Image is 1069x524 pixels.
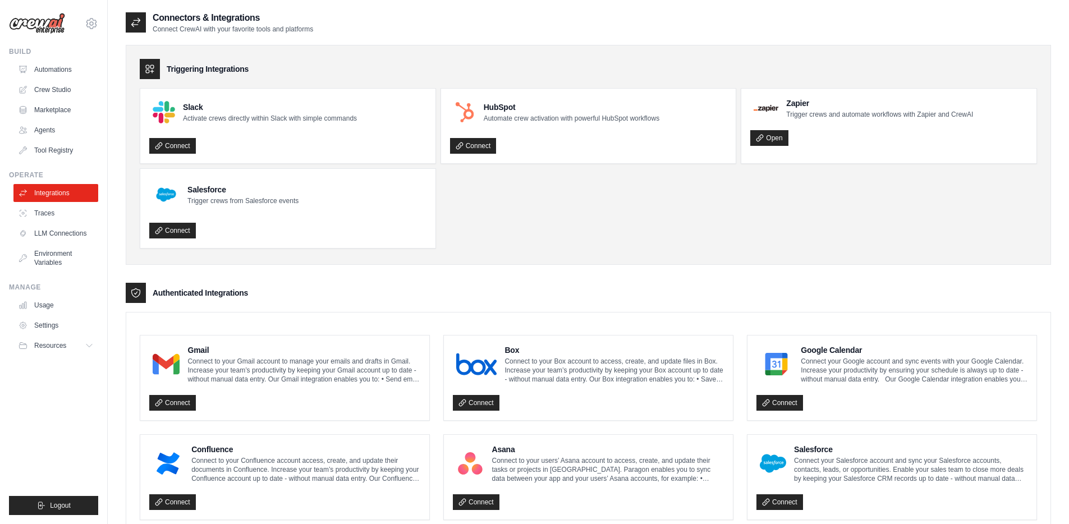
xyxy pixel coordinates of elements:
a: Connect [149,395,196,411]
a: Connect [453,395,499,411]
a: Connect [756,494,803,510]
h4: Asana [492,444,724,455]
p: Trigger crews and automate workflows with Zapier and CrewAI [786,110,973,119]
a: Environment Variables [13,245,98,272]
a: Connect [149,223,196,238]
h4: HubSpot [484,102,659,113]
a: Connect [149,138,196,154]
img: Slack Logo [153,101,175,123]
a: Open [750,130,788,146]
a: Agents [13,121,98,139]
p: Activate crews directly within Slack with simple commands [183,114,357,123]
div: Build [9,47,98,56]
h4: Box [504,344,724,356]
button: Resources [13,337,98,355]
button: Logout [9,496,98,515]
img: Confluence Logo [153,452,183,475]
p: Automate crew activation with powerful HubSpot workflows [484,114,659,123]
h4: Gmail [187,344,420,356]
a: Connect [453,494,499,510]
div: Operate [9,171,98,180]
span: Resources [34,341,66,350]
h4: Zapier [786,98,973,109]
img: Zapier Logo [754,105,778,112]
a: Marketplace [13,101,98,119]
p: Connect your Salesforce account and sync your Salesforce accounts, contacts, leads, or opportunit... [794,456,1027,483]
p: Connect to your Gmail account to manage your emails and drafts in Gmail. Increase your team’s pro... [187,357,420,384]
img: Google Calendar Logo [760,353,793,375]
p: Connect to your users’ Asana account to access, create, and update their tasks or projects in [GE... [492,456,724,483]
img: Salesforce Logo [760,452,786,475]
img: Salesforce Logo [153,181,180,208]
img: Logo [9,13,65,34]
a: Settings [13,316,98,334]
a: Traces [13,204,98,222]
img: Gmail Logo [153,353,180,375]
a: Integrations [13,184,98,202]
h4: Salesforce [794,444,1027,455]
h3: Triggering Integrations [167,63,249,75]
a: Automations [13,61,98,79]
p: Connect to your Confluence account access, create, and update their documents in Confluence. Incr... [191,456,420,483]
a: Connect [756,395,803,411]
a: Connect [450,138,497,154]
img: Box Logo [456,353,497,375]
a: LLM Connections [13,224,98,242]
a: Connect [149,494,196,510]
img: HubSpot Logo [453,101,476,123]
h4: Google Calendar [801,344,1027,356]
p: Connect your Google account and sync events with your Google Calendar. Increase your productivity... [801,357,1027,384]
h4: Confluence [191,444,420,455]
div: Manage [9,283,98,292]
a: Tool Registry [13,141,98,159]
h2: Connectors & Integrations [153,11,313,25]
h4: Salesforce [187,184,299,195]
h4: Slack [183,102,357,113]
p: Trigger crews from Salesforce events [187,196,299,205]
a: Usage [13,296,98,314]
span: Logout [50,501,71,510]
img: Asana Logo [456,452,484,475]
p: Connect to your Box account to access, create, and update files in Box. Increase your team’s prod... [504,357,724,384]
p: Connect CrewAI with your favorite tools and platforms [153,25,313,34]
h3: Authenticated Integrations [153,287,248,298]
a: Crew Studio [13,81,98,99]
